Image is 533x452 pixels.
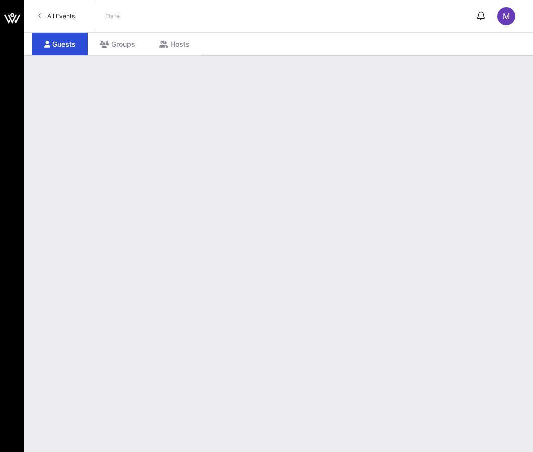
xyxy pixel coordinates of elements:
span: M [503,11,510,21]
p: Date [105,11,120,21]
div: M [497,7,515,25]
div: Hosts [147,33,202,55]
span: All Events [47,12,75,20]
div: Guests [32,33,88,55]
a: All Events [32,8,81,24]
div: Groups [88,33,147,55]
